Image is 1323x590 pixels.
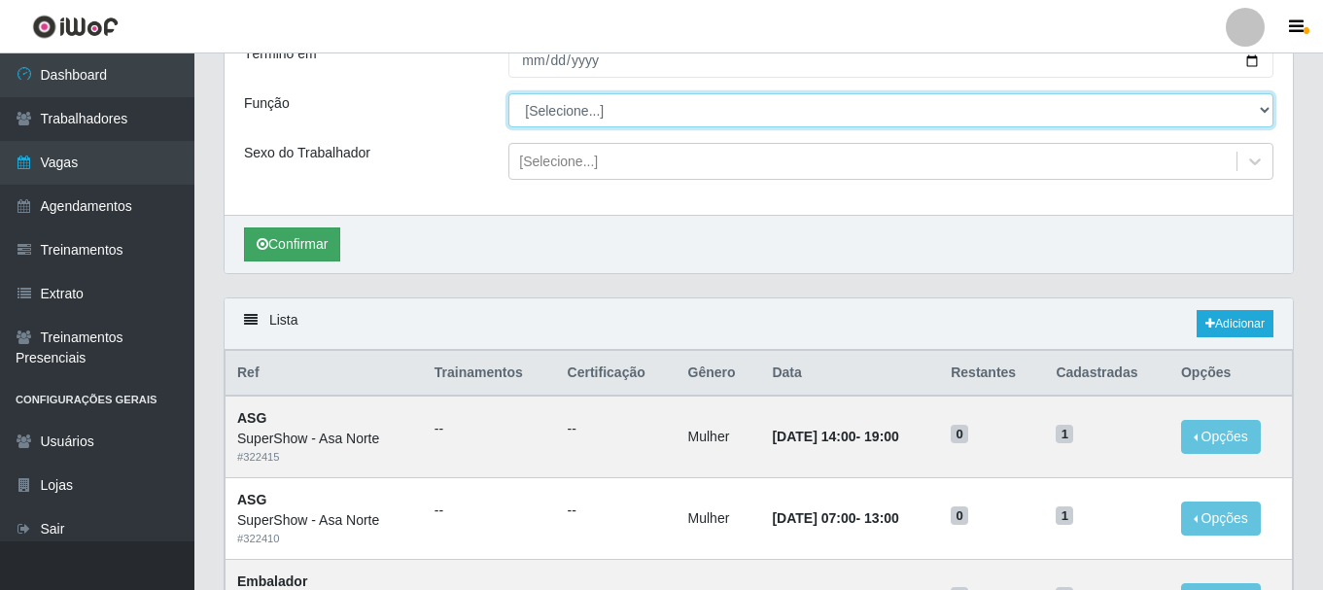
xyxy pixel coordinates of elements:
[226,351,423,397] th: Ref
[939,351,1044,397] th: Restantes
[556,351,677,397] th: Certificação
[772,429,855,444] time: [DATE] 14:00
[225,298,1293,350] div: Lista
[244,93,290,114] label: Função
[1169,351,1293,397] th: Opções
[423,351,556,397] th: Trainamentos
[568,419,665,439] ul: --
[864,429,899,444] time: 19:00
[435,501,544,521] ul: --
[677,478,761,560] td: Mulher
[244,44,317,64] label: Término em
[1044,351,1169,397] th: Cadastradas
[772,429,898,444] strong: -
[1181,502,1261,536] button: Opções
[1056,506,1073,526] span: 1
[244,143,370,163] label: Sexo do Trabalhador
[760,351,939,397] th: Data
[508,44,1273,78] input: 00/00/0000
[951,425,968,444] span: 0
[568,501,665,521] ul: --
[32,15,119,39] img: CoreUI Logo
[237,410,266,426] strong: ASG
[951,506,968,526] span: 0
[772,510,855,526] time: [DATE] 07:00
[1181,420,1261,454] button: Opções
[519,152,598,172] div: [Selecione...]
[237,573,307,589] strong: Embalador
[244,227,340,261] button: Confirmar
[237,510,411,531] div: SuperShow - Asa Norte
[864,510,899,526] time: 13:00
[237,449,411,466] div: # 322415
[237,492,266,507] strong: ASG
[677,351,761,397] th: Gênero
[1197,310,1273,337] a: Adicionar
[677,396,761,477] td: Mulher
[237,429,411,449] div: SuperShow - Asa Norte
[772,510,898,526] strong: -
[1056,425,1073,444] span: 1
[237,531,411,547] div: # 322410
[435,419,544,439] ul: --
